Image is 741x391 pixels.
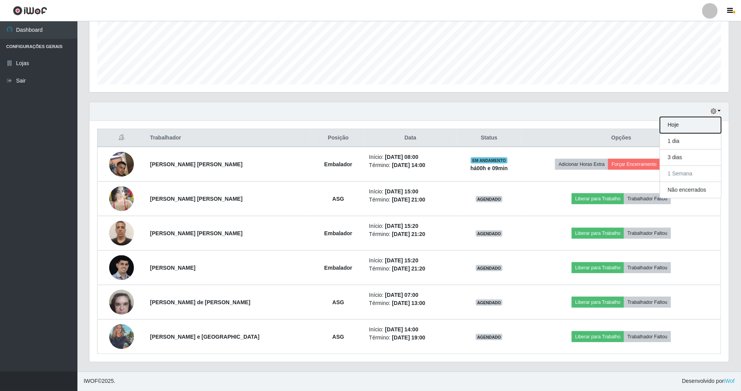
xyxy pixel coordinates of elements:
[364,129,456,147] th: Data
[150,299,250,305] strong: [PERSON_NAME] de [PERSON_NAME]
[324,230,352,236] strong: Embalador
[109,148,134,181] img: 1752616735445.jpeg
[150,334,260,340] strong: [PERSON_NAME] e [GEOGRAPHIC_DATA]
[150,161,243,167] strong: [PERSON_NAME] [PERSON_NAME]
[13,6,47,16] img: CoreUI Logo
[522,129,721,147] th: Opções
[392,300,425,306] time: [DATE] 13:00
[476,265,503,271] span: AGENDADO
[369,291,452,299] li: Início:
[392,334,425,341] time: [DATE] 19:00
[476,196,503,202] span: AGENDADO
[333,334,344,340] strong: ASG
[150,230,243,236] strong: [PERSON_NAME] [PERSON_NAME]
[682,377,735,386] span: Desenvolvido por
[385,154,419,160] time: [DATE] 08:00
[324,265,352,271] strong: Embalador
[624,297,671,308] button: Trabalhador Faltou
[476,231,503,237] span: AGENDADO
[660,182,721,198] button: Não encerrados
[572,331,624,342] button: Liberar para Trabalho
[369,265,452,273] li: Término:
[324,161,352,167] strong: Embalador
[333,196,344,202] strong: ASG
[392,265,425,272] time: [DATE] 21:20
[456,129,522,147] th: Status
[369,153,452,161] li: Início:
[624,262,671,273] button: Trabalhador Faltou
[660,117,721,133] button: Hoje
[369,326,452,334] li: Início:
[572,193,624,204] button: Liberar para Trabalho
[392,162,425,168] time: [DATE] 14:00
[84,377,115,386] span: © 2025 .
[660,150,721,166] button: 3 dias
[476,334,503,340] span: AGENDADO
[385,292,419,298] time: [DATE] 07:00
[312,129,364,147] th: Posição
[109,182,134,215] img: 1754024304081.jpeg
[369,188,452,196] li: Início:
[84,378,98,384] span: IWOF
[471,157,508,164] span: EM ANDAMENTO
[608,159,660,170] button: Forçar Encerramento
[385,326,419,332] time: [DATE] 14:00
[624,331,671,342] button: Trabalhador Faltou
[724,378,735,384] a: iWof
[109,320,134,353] img: 1751324308831.jpeg
[109,217,134,250] img: 1745348003536.jpeg
[369,161,452,169] li: Término:
[146,129,312,147] th: Trabalhador
[660,133,721,150] button: 1 dia
[385,257,419,264] time: [DATE] 15:20
[392,231,425,237] time: [DATE] 21:20
[660,166,721,182] button: 1 Semana
[333,299,344,305] strong: ASG
[369,196,452,204] li: Término:
[369,257,452,265] li: Início:
[150,265,196,271] strong: [PERSON_NAME]
[369,230,452,238] li: Término:
[369,222,452,230] li: Início:
[624,228,671,239] button: Trabalhador Faltou
[470,165,508,171] strong: há 00 h e 09 min
[555,159,608,170] button: Adicionar Horas Extra
[109,286,134,319] img: 1743993949303.jpeg
[392,196,425,203] time: [DATE] 21:00
[385,188,419,195] time: [DATE] 15:00
[572,228,624,239] button: Liberar para Trabalho
[150,196,243,202] strong: [PERSON_NAME] [PERSON_NAME]
[385,223,419,229] time: [DATE] 15:20
[369,334,452,342] li: Término:
[369,299,452,307] li: Término:
[572,297,624,308] button: Liberar para Trabalho
[572,262,624,273] button: Liberar para Trabalho
[476,300,503,306] span: AGENDADO
[109,255,134,280] img: 1754654959854.jpeg
[624,193,671,204] button: Trabalhador Faltou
